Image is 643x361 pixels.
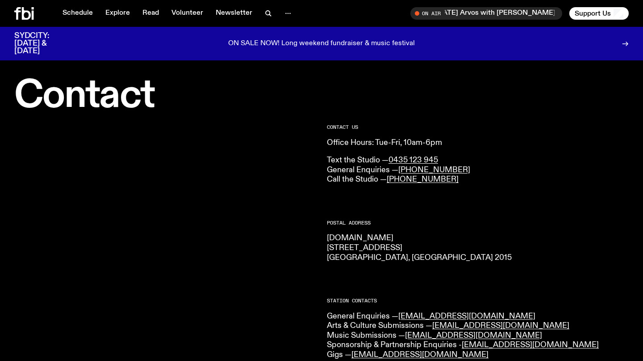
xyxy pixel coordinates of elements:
[351,351,489,359] a: [EMAIL_ADDRESS][DOMAIN_NAME]
[398,166,470,174] a: [PHONE_NUMBER]
[327,221,629,225] h2: Postal Address
[327,156,629,185] p: Text the Studio — General Enquiries — Call the Studio —
[166,7,209,20] a: Volunteer
[387,175,459,183] a: [PHONE_NUMBER]
[327,138,629,148] p: Office Hours: Tue-Fri, 10am-6pm
[398,312,535,320] a: [EMAIL_ADDRESS][DOMAIN_NAME]
[210,7,258,20] a: Newsletter
[327,298,629,303] h2: Station Contacts
[100,7,135,20] a: Explore
[388,156,438,164] a: 0435 123 945
[57,7,98,20] a: Schedule
[327,125,629,130] h2: CONTACT US
[575,9,611,17] span: Support Us
[14,32,71,55] h3: SYDCITY: [DATE] & [DATE]
[462,341,599,349] a: [EMAIL_ADDRESS][DOMAIN_NAME]
[228,40,415,48] p: ON SALE NOW! Long weekend fundraiser & music festival
[14,78,316,114] h1: Contact
[432,322,569,330] a: [EMAIL_ADDRESS][DOMAIN_NAME]
[569,7,629,20] button: Support Us
[137,7,164,20] a: Read
[410,7,562,20] button: On Air[DATE] Arvos with [PERSON_NAME]
[405,331,542,340] a: [EMAIL_ADDRESS][DOMAIN_NAME]
[327,234,629,263] p: [DOMAIN_NAME] [STREET_ADDRESS] [GEOGRAPHIC_DATA], [GEOGRAPHIC_DATA] 2015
